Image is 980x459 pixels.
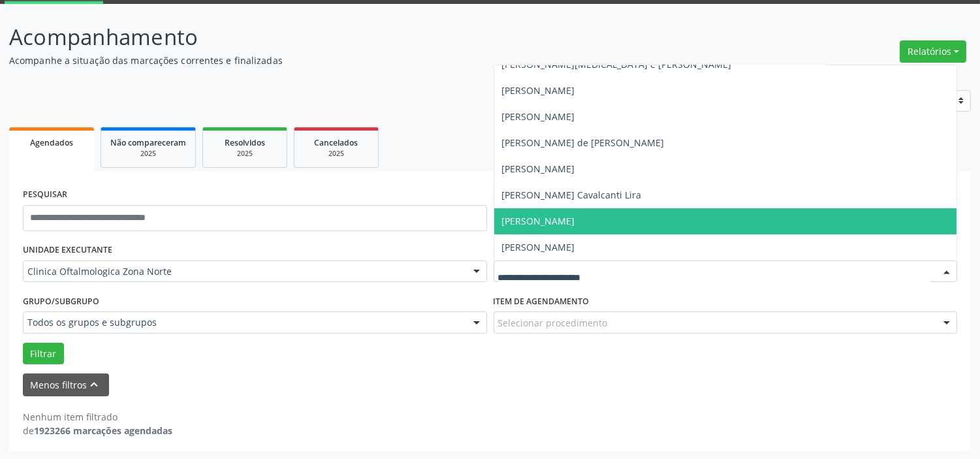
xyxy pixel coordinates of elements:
strong: 1923266 marcações agendadas [34,424,172,437]
span: [PERSON_NAME] [502,241,575,253]
span: Não compareceram [110,137,186,148]
span: [PERSON_NAME] [502,163,575,175]
button: Menos filtroskeyboard_arrow_up [23,373,109,396]
span: Todos os grupos e subgrupos [27,316,460,329]
span: Cancelados [315,137,358,148]
span: Agendados [30,137,73,148]
p: Acompanhe a situação das marcações correntes e finalizadas [9,54,682,67]
div: 2025 [304,149,369,159]
span: [PERSON_NAME] [502,215,575,227]
i: keyboard_arrow_up [87,377,102,392]
div: Nenhum item filtrado [23,410,172,424]
span: [PERSON_NAME] de [PERSON_NAME] [502,136,665,149]
span: Clinica Oftalmologica Zona Norte [27,265,460,278]
span: [PERSON_NAME] Cavalcanti Lira [502,189,642,201]
div: de [23,424,172,437]
button: Relatórios [900,40,966,63]
label: UNIDADE EXECUTANTE [23,240,112,261]
div: 2025 [110,149,186,159]
p: Acompanhamento [9,21,682,54]
div: 2025 [212,149,277,159]
label: Item de agendamento [494,291,590,311]
span: Selecionar procedimento [498,316,608,330]
label: PESQUISAR [23,185,67,205]
span: Resolvidos [225,137,265,148]
span: [PERSON_NAME] [502,84,575,97]
button: Filtrar [23,343,64,365]
span: [PERSON_NAME] [502,110,575,123]
label: Grupo/Subgrupo [23,291,99,311]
